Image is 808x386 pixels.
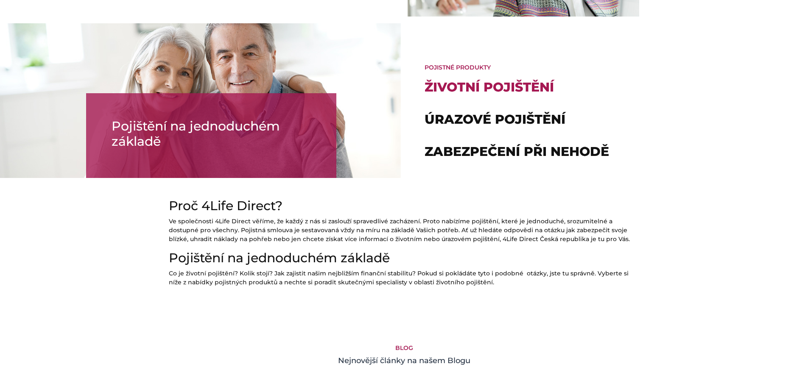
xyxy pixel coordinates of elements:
a: Úrazové pojištění [425,111,565,127]
h5: BLOG [169,344,640,352]
p: Co je životní pojištění? Kolik stojí? Jak zajistit našim nejbližším finanční stabilitu? Pokud si ... [169,269,640,287]
p: Ve společnosti 4Life Direct věříme, že každý z nás si zaslouží spravedlivé zacházení. Proto nabíz... [169,217,640,244]
a: Zabezpečení při nehodě [425,144,609,159]
h2: Proč 4Life Direct? [169,198,640,214]
h4: Nejnovější články na našem Blogu [169,355,640,367]
h2: Pojištění na jednoduchém základě [112,119,311,149]
a: Životní pojištění [425,79,554,95]
h2: Pojištění na jednoduchém základě [169,250,640,266]
h5: Pojistné produkty [425,64,802,71]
